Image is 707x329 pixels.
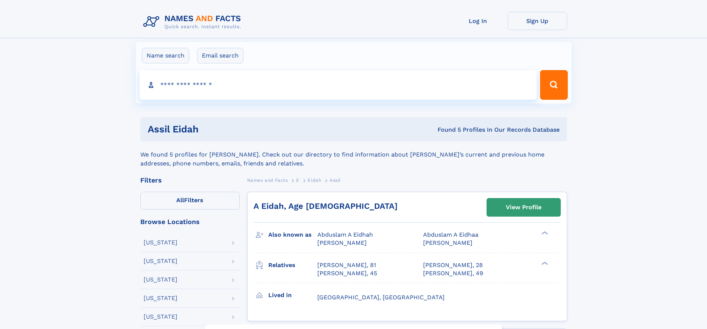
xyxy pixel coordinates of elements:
[176,197,184,204] span: All
[317,239,367,246] span: [PERSON_NAME]
[268,259,317,272] h3: Relatives
[317,269,377,277] a: [PERSON_NAME], 45
[247,175,288,185] a: Names and Facts
[448,12,508,30] a: Log In
[296,175,300,185] a: E
[253,201,397,211] a: A Eidah, Age [DEMOGRAPHIC_DATA]
[268,228,317,241] h3: Also known as
[506,199,541,216] div: View Profile
[423,269,483,277] a: [PERSON_NAME], 49
[144,240,177,246] div: [US_STATE]
[423,261,483,269] a: [PERSON_NAME], 28
[144,258,177,264] div: [US_STATE]
[140,70,537,100] input: search input
[144,314,177,320] div: [US_STATE]
[308,175,321,185] a: Eidah
[508,12,567,30] a: Sign Up
[317,261,376,269] a: [PERSON_NAME], 81
[140,218,240,225] div: Browse Locations
[140,141,567,168] div: We found 5 profiles for [PERSON_NAME]. Check out our directory to find information about [PERSON_...
[144,277,177,283] div: [US_STATE]
[317,294,445,301] span: [GEOGRAPHIC_DATA], [GEOGRAPHIC_DATA]
[487,198,560,216] a: View Profile
[317,231,373,238] span: Abduslam A Eidhah
[296,178,300,183] span: E
[142,48,189,63] label: Name search
[140,192,240,210] label: Filters
[540,261,549,266] div: ❯
[423,239,472,246] span: [PERSON_NAME]
[268,289,317,302] h3: Lived in
[423,231,478,238] span: Abduslam A Eidhaa
[540,231,549,236] div: ❯
[148,125,318,134] h1: Assil Eidah
[540,70,567,100] button: Search Button
[144,295,177,301] div: [US_STATE]
[140,12,247,32] img: Logo Names and Facts
[318,126,560,134] div: Found 5 Profiles In Our Records Database
[330,178,341,183] span: Assil
[308,178,321,183] span: Eidah
[140,177,240,184] div: Filters
[197,48,243,63] label: Email search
